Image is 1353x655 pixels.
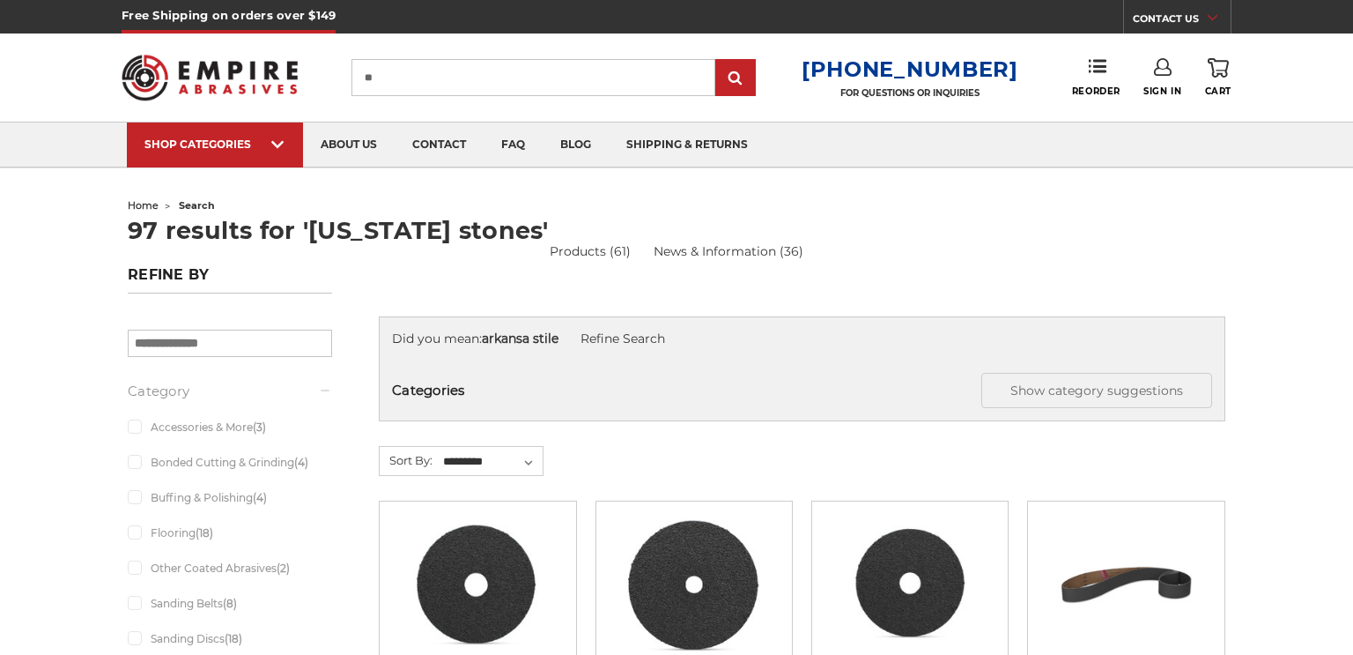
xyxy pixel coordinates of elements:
img: 2" x 72" Silicon Carbide File Belt [1056,514,1197,655]
select: Sort By: [440,449,543,475]
div: Did you mean: [392,330,1212,348]
a: Products (61) [550,243,631,259]
span: Reorder [1072,86,1120,97]
h5: Categories [392,373,1212,408]
p: FOR QUESTIONS OR INQUIRIES [802,87,1018,99]
img: 7 Inch Silicon Carbide Resin Fiber Disc [624,514,765,655]
a: Reorder [1072,58,1120,96]
img: 5 Inch Silicon Carbide Resin Fiber Disc [407,514,548,655]
a: blog [543,123,609,167]
span: Sign In [1143,86,1181,97]
span: Cart [1205,86,1231,97]
button: Show category suggestions [981,373,1212,408]
a: [PHONE_NUMBER] [802,56,1018,82]
span: search [179,199,215,212]
a: faq [484,123,543,167]
a: contact [395,123,484,167]
a: CONTACT US [1133,9,1231,33]
input: Submit [718,61,753,96]
a: about us [303,123,395,167]
a: shipping & returns [609,123,765,167]
h1: 97 results for '[US_STATE] stones' [128,219,1225,242]
a: News & Information (36) [654,242,803,261]
h5: Category [128,381,332,402]
img: Empire Abrasives [122,43,298,112]
div: SHOP CATEGORIES [144,138,285,151]
label: Sort By: [380,447,433,473]
h5: Refine by [128,266,332,294]
strong: arkansa stile [482,331,558,346]
a: home [128,199,159,212]
a: Refine Search [580,331,665,346]
a: Cart [1205,58,1231,97]
img: 4.5 Inch Silicon Carbide Resin Fiber Discs [839,514,981,655]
